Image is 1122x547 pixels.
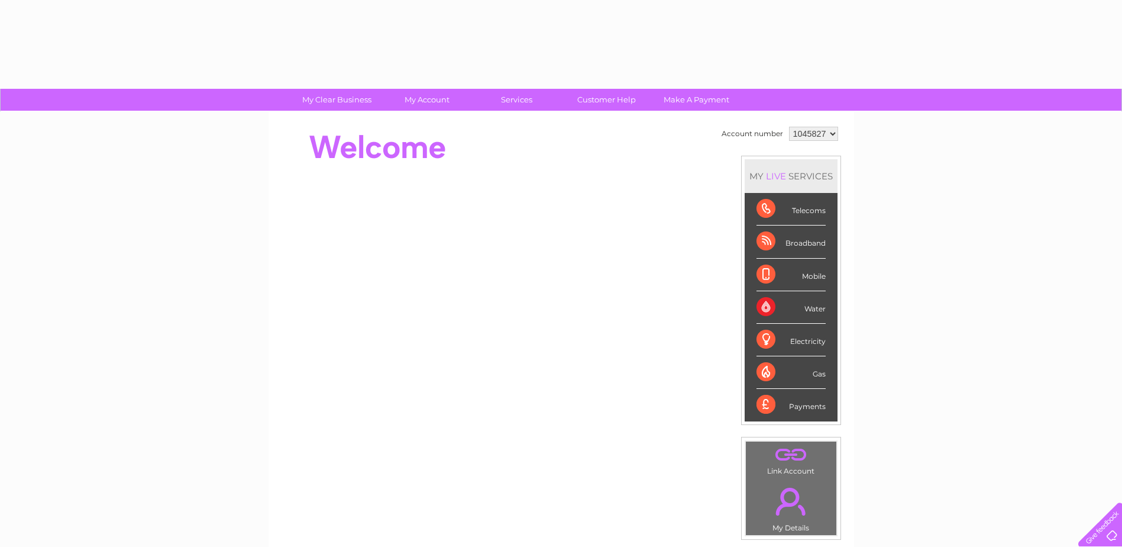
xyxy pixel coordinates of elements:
[745,159,838,193] div: MY SERVICES
[648,89,745,111] a: Make A Payment
[756,291,826,324] div: Water
[745,478,837,536] td: My Details
[558,89,655,111] a: Customer Help
[378,89,476,111] a: My Account
[756,226,826,258] div: Broadband
[749,445,833,465] a: .
[745,441,837,478] td: Link Account
[756,356,826,389] div: Gas
[719,124,786,144] td: Account number
[749,481,833,522] a: .
[756,389,826,421] div: Payments
[756,324,826,356] div: Electricity
[756,259,826,291] div: Mobile
[288,89,386,111] a: My Clear Business
[756,193,826,226] div: Telecoms
[764,170,788,182] div: LIVE
[468,89,565,111] a: Services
